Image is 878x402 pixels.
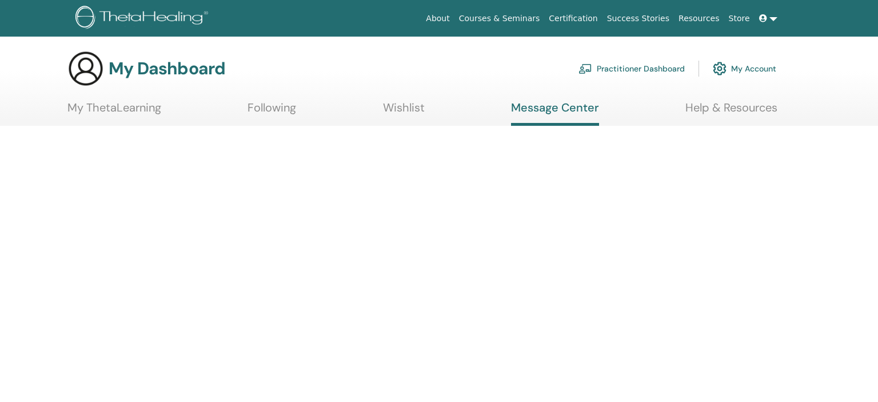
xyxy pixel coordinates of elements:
a: Practitioner Dashboard [578,56,685,81]
a: My ThetaLearning [67,101,161,123]
img: generic-user-icon.jpg [67,50,104,87]
h3: My Dashboard [109,58,225,79]
img: chalkboard-teacher.svg [578,63,592,74]
a: Resources [674,8,724,29]
a: Wishlist [383,101,425,123]
a: About [421,8,454,29]
img: cog.svg [713,59,727,78]
a: Courses & Seminars [454,8,545,29]
a: Message Center [511,101,599,126]
a: Success Stories [602,8,674,29]
a: Store [724,8,755,29]
a: My Account [713,56,776,81]
a: Following [248,101,296,123]
a: Help & Resources [685,101,777,123]
img: logo.png [75,6,212,31]
a: Certification [544,8,602,29]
